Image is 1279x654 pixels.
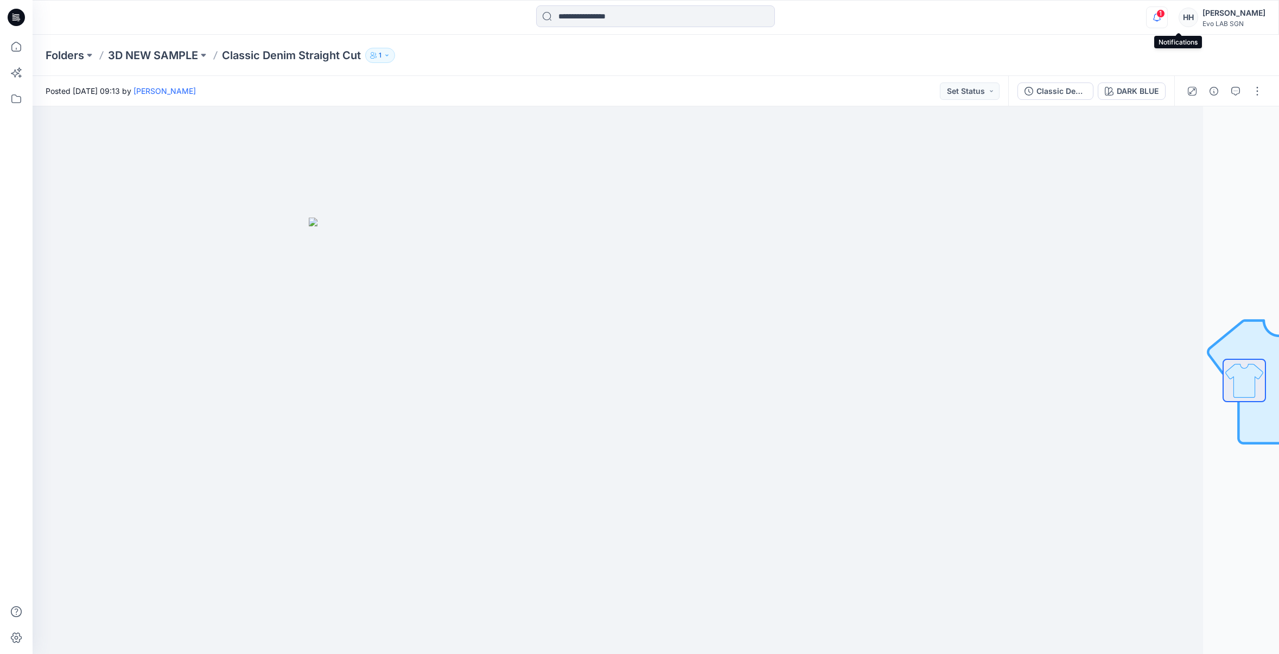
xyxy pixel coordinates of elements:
[1117,85,1159,97] div: DARK BLUE
[1224,360,1265,401] img: All colorways
[108,48,198,63] a: 3D NEW SAMPLE
[1036,85,1086,97] div: Classic Denim Straight Cut
[222,48,361,63] p: Classic Denim Straight Cut
[1017,82,1093,100] button: Classic Denim Straight Cut
[1179,8,1198,27] div: HH
[1202,7,1265,20] div: [PERSON_NAME]
[46,85,196,97] span: Posted [DATE] 09:13 by
[1156,9,1165,18] span: 1
[46,48,84,63] a: Folders
[1098,82,1166,100] button: DARK BLUE
[379,49,381,61] p: 1
[365,48,395,63] button: 1
[133,86,196,96] a: [PERSON_NAME]
[1205,82,1223,100] button: Details
[1202,20,1265,28] div: Evo LAB SGN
